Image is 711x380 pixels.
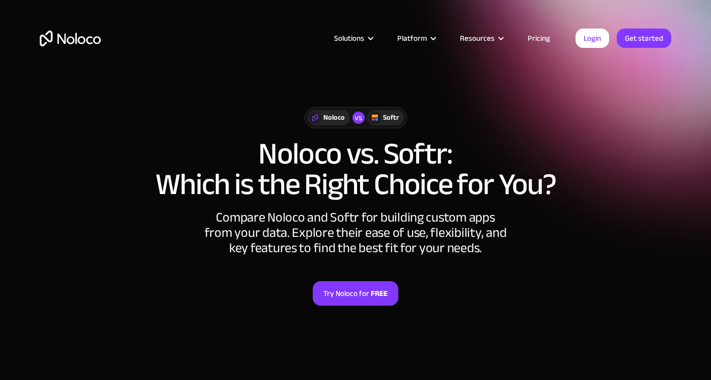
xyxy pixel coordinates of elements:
div: Resources [460,32,495,45]
div: Solutions [321,32,385,45]
div: Resources [447,32,515,45]
div: Noloco [323,112,345,123]
a: Login [576,29,609,48]
div: Platform [385,32,447,45]
div: vs [352,112,365,124]
a: Try Noloco forFREE [313,281,398,306]
div: Compare Noloco and Softr for building custom apps from your data. Explore their ease of use, flex... [203,210,508,256]
a: home [40,31,101,46]
div: Solutions [334,32,364,45]
a: Get started [617,29,671,48]
h1: Noloco vs. Softr: Which is the Right Choice for You? [40,139,671,200]
div: Softr [383,112,399,123]
a: Pricing [515,32,563,45]
div: Platform [397,32,427,45]
strong: FREE [371,287,388,300]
